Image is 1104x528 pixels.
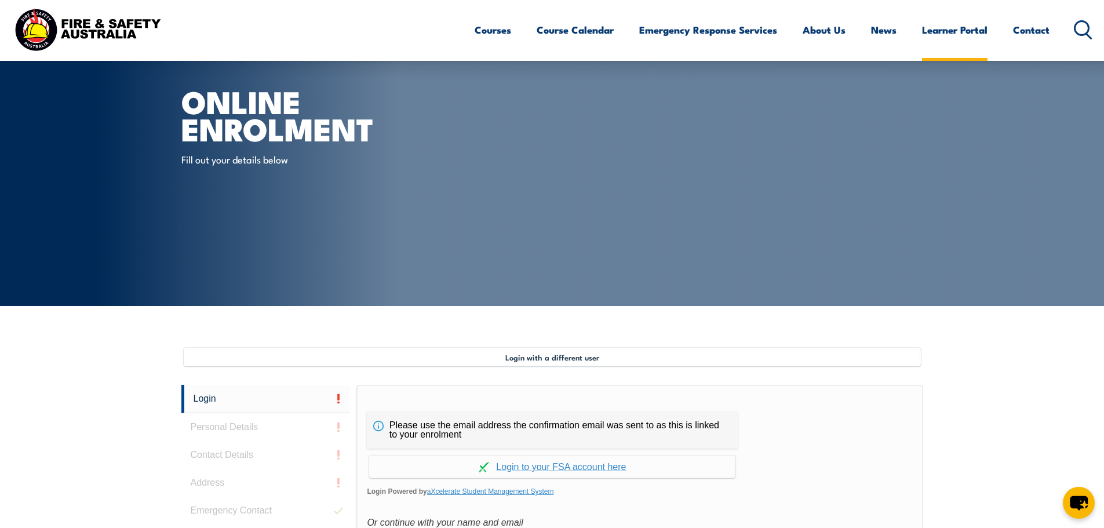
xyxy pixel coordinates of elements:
span: Login with a different user [505,352,599,362]
a: aXcelerate Student Management System [427,487,554,496]
button: chat-button [1063,487,1095,519]
h1: Online Enrolment [181,88,468,141]
a: Learner Portal [922,14,988,45]
a: Contact [1013,14,1050,45]
a: Course Calendar [537,14,614,45]
a: About Us [803,14,846,45]
img: Log in withaxcelerate [479,462,489,472]
a: News [871,14,897,45]
a: Login [181,385,351,413]
a: Courses [475,14,511,45]
span: Login Powered by [367,483,912,500]
a: Emergency Response Services [639,14,777,45]
div: Please use the email address the confirmation email was sent to as this is linked to your enrolment [367,412,738,449]
p: Fill out your details below [181,152,393,166]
